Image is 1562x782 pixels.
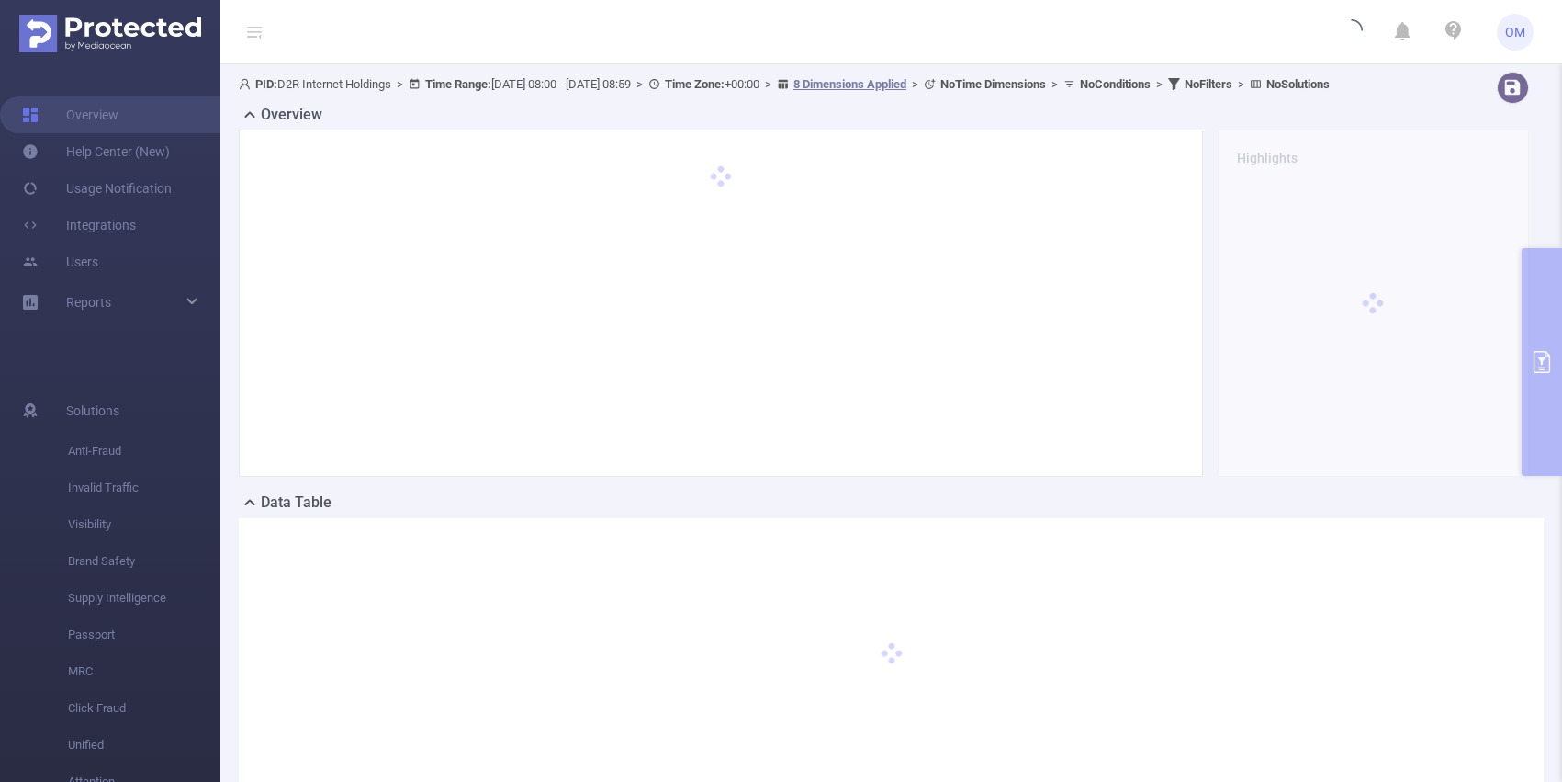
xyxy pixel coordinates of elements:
[68,580,220,617] span: Supply Intelligence
[1046,77,1063,91] span: >
[261,492,332,514] h2: Data Table
[68,506,220,543] span: Visibility
[68,727,220,764] span: Unified
[68,543,220,580] span: Brand Safety
[239,78,255,90] i: icon: user
[759,77,777,91] span: >
[940,77,1046,91] b: No Time Dimensions
[255,77,277,91] b: PID:
[66,392,119,429] span: Solutions
[239,77,1330,91] span: D2R Internet Holdings [DATE] 08:00 - [DATE] 08:59 +00:00
[1505,14,1525,51] span: OM
[793,77,906,91] u: 8 Dimensions Applied
[22,244,98,280] a: Users
[1185,77,1232,91] b: No Filters
[19,15,201,52] img: Protected Media
[1341,19,1363,45] i: icon: loading
[68,470,220,506] span: Invalid Traffic
[68,690,220,727] span: Click Fraud
[68,433,220,470] span: Anti-Fraud
[68,653,220,690] span: MRC
[66,284,111,321] a: Reports
[261,104,322,126] h2: Overview
[425,77,491,91] b: Time Range:
[1266,77,1330,91] b: No Solutions
[1151,77,1168,91] span: >
[1080,77,1151,91] b: No Conditions
[22,96,118,133] a: Overview
[391,77,409,91] span: >
[906,77,924,91] span: >
[66,295,111,310] span: Reports
[22,133,170,170] a: Help Center (New)
[631,77,648,91] span: >
[665,77,725,91] b: Time Zone:
[1232,77,1250,91] span: >
[22,207,136,244] a: Integrations
[68,617,220,653] span: Passport
[22,170,172,207] a: Usage Notification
